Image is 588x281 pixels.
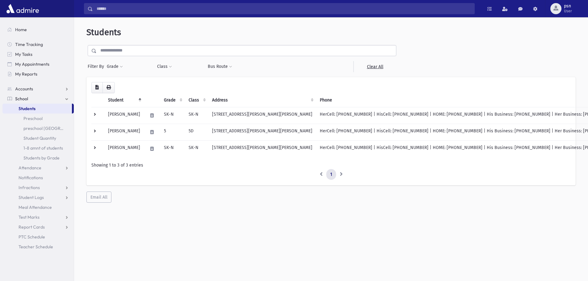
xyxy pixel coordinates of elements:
a: Meal Attendance [2,202,74,212]
a: Notifications [2,173,74,183]
a: My Reports [2,69,74,79]
th: Student: activate to sort column descending [104,93,144,107]
span: psn [564,4,572,9]
button: Print [102,82,115,93]
td: [PERSON_NAME] [104,140,144,157]
a: Teacher Schedule [2,242,74,252]
span: PTC Schedule [19,234,45,240]
span: Infractions [19,185,40,190]
img: AdmirePro [5,2,40,15]
a: Student Quantity [2,133,74,143]
a: PTC Schedule [2,232,74,242]
td: SK-N [185,107,208,124]
a: My Appointments [2,59,74,69]
td: 5D [185,124,208,140]
td: SK-N [160,140,185,157]
a: Attendance [2,163,74,173]
span: Accounts [15,86,33,92]
span: Student Logs [19,195,44,200]
td: [PERSON_NAME] [104,107,144,124]
input: Search [93,3,474,14]
span: Students [19,106,35,111]
span: Home [15,27,27,32]
a: Time Tracking [2,39,74,49]
a: School [2,94,74,104]
span: Teacher Schedule [19,244,53,250]
span: My Tasks [15,52,32,57]
td: [PERSON_NAME] [104,124,144,140]
button: Email All [86,192,111,203]
td: [STREET_ADDRESS][PERSON_NAME][PERSON_NAME] [208,107,316,124]
span: Meal Attendance [19,205,52,210]
td: [STREET_ADDRESS][PERSON_NAME][PERSON_NAME] [208,124,316,140]
a: Preschool [2,114,74,123]
button: Class [157,61,172,72]
a: preschool [GEOGRAPHIC_DATA] [2,123,74,133]
span: Students [86,27,121,37]
td: SK-N [160,107,185,124]
span: Notifications [19,175,43,180]
span: My Reports [15,71,37,77]
td: [STREET_ADDRESS][PERSON_NAME][PERSON_NAME] [208,140,316,157]
span: Test Marks [19,214,40,220]
span: Attendance [19,165,41,171]
button: Bus Route [207,61,232,72]
a: Clear All [353,61,396,72]
span: Report Cards [19,224,45,230]
span: Filter By [88,63,106,70]
a: Student Logs [2,192,74,202]
a: Students by Grade [2,153,74,163]
button: CSV [91,82,103,93]
span: My Appointments [15,61,49,67]
th: Address: activate to sort column ascending [208,93,316,107]
td: 5 [160,124,185,140]
a: Accounts [2,84,74,94]
a: Students [2,104,72,114]
a: Test Marks [2,212,74,222]
a: 1-8 amnt of students [2,143,74,153]
span: User [564,9,572,14]
a: Report Cards [2,222,74,232]
div: Showing 1 to 3 of 3 entries [91,162,571,168]
th: Grade: activate to sort column ascending [160,93,185,107]
a: Infractions [2,183,74,192]
span: Time Tracking [15,42,43,47]
span: School [15,96,28,101]
a: Home [2,25,74,35]
th: Class: activate to sort column ascending [185,93,208,107]
a: My Tasks [2,49,74,59]
button: Grade [106,61,123,72]
td: SK-N [185,140,208,157]
a: 1 [326,169,336,180]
